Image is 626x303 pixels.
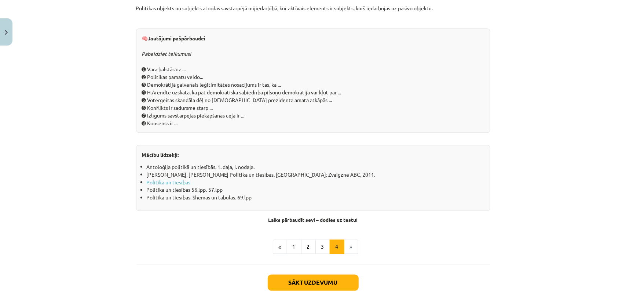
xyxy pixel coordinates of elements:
button: 1 [287,240,301,255]
button: 3 [315,240,330,255]
strong: Jautājumi pašpārbaudei [148,35,206,42]
img: icon-close-lesson-0947bae3869378f0d4975bcd49f059093ad1ed9edebbc8119c70593378902aed.svg [5,30,8,35]
button: 2 [301,240,316,255]
nav: Page navigation example [136,240,490,255]
li: [PERSON_NAME], [PERSON_NAME] Politika un tiesības. [GEOGRAPHIC_DATA]: Zvaigzne ABC, 2011. [147,171,484,178]
div: 🧠 ➊ Vara balstās uz ... ➋ Politikas pamatu veido... ➌ Demokrātijā galvenais leģitimitātes nosacīj... [136,29,490,133]
li: Antoloģija politikā un tiesībās. 1. daļa, I. nodaļa. [147,163,484,171]
button: « [273,240,287,255]
li: Politika un tiesības 56.lpp.-57.lpp [147,186,484,194]
strong: Mācību līdzekļi: [142,151,179,158]
button: Sākt uzdevumu [268,275,359,291]
em: Pabeidziet teikumus! [142,50,191,57]
button: 4 [330,240,344,255]
a: Politika un tiesības [147,179,191,185]
strong: Laiks pārbaudīt sevi – dodies uz testu! [268,217,358,223]
li: Politika un tiesības. Shēmas un tabulas. 69.lpp [147,194,484,202]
